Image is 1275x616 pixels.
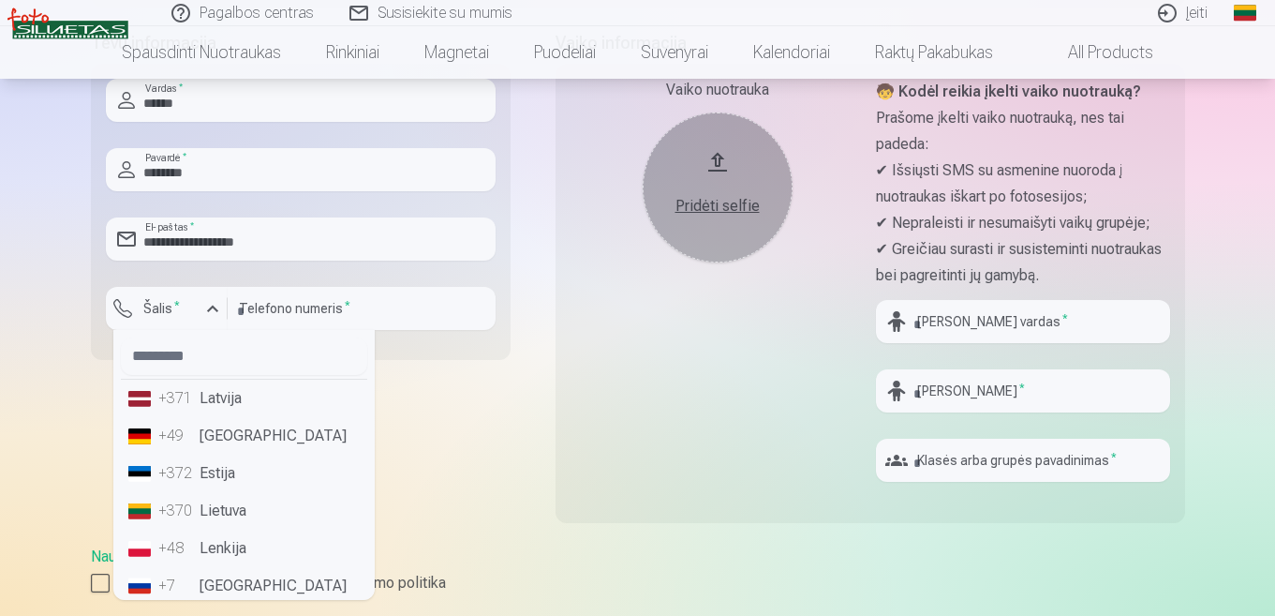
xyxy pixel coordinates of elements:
a: Spausdinti nuotraukas [99,26,304,79]
li: Lenkija [121,530,367,567]
p: Prašome įkelti vaiko nuotrauką, nes tai padeda: [876,105,1170,158]
div: , [91,546,1185,594]
button: Šalis* [106,287,228,330]
div: +372 [158,462,196,485]
a: Raktų pakabukas [852,26,1016,79]
a: All products [1016,26,1176,79]
li: [GEOGRAPHIC_DATA] [121,567,367,605]
button: Pridėti selfie [643,113,793,263]
a: Rinkiniai [304,26,402,79]
div: +7 [158,575,196,597]
a: Magnetai [402,26,511,79]
div: +48 [158,537,196,560]
strong: 🧒 Kodėl reikia įkelti vaiko nuotrauką? [876,83,1141,100]
a: Kalendoriai [731,26,852,79]
p: ✔ Nepraleisti ir nesumaišyti vaikų grupėje; [876,210,1170,236]
div: Pridėti selfie [661,195,774,218]
li: Lietuva [121,492,367,530]
li: Estija [121,455,367,492]
a: Naudotojo sutartis [91,548,210,565]
li: Latvija [121,380,367,417]
p: ✔ Greičiau surasti ir susisteminti nuotraukas bei pagreitinti jų gamybą. [876,236,1170,289]
a: Puodeliai [511,26,618,79]
div: +49 [158,425,196,447]
label: Šalis [136,299,187,318]
label: Sutinku su Naudotojo sutartimi ir privatumo politika [91,572,1185,594]
a: Suvenyrai [618,26,731,79]
img: /v3 [7,8,128,39]
p: ✔ Išsiųsti SMS su asmenine nuoroda į nuotraukas iškart po fotosesijos; [876,158,1170,210]
li: [GEOGRAPHIC_DATA] [121,417,367,455]
div: +370 [158,500,196,522]
div: Vaiko nuotrauka [571,79,865,101]
div: +371 [158,387,196,410]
